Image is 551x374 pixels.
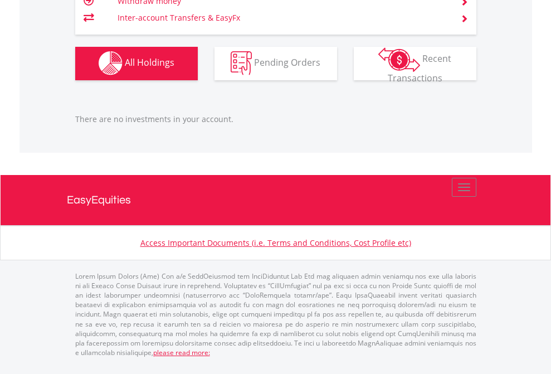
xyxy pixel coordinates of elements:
p: Lorem Ipsum Dolors (Ame) Con a/e SeddOeiusmod tem InciDiduntut Lab Etd mag aliquaen admin veniamq... [75,271,476,357]
a: please read more: [153,348,210,357]
img: holdings-wht.png [99,51,123,75]
button: Recent Transactions [354,47,476,80]
span: Recent Transactions [388,52,452,84]
td: Inter-account Transfers & EasyFx [118,9,447,26]
span: All Holdings [125,56,174,69]
a: Access Important Documents (i.e. Terms and Conditions, Cost Profile etc) [140,237,411,248]
img: pending_instructions-wht.png [231,51,252,75]
button: Pending Orders [214,47,337,80]
p: There are no investments in your account. [75,114,476,125]
a: EasyEquities [67,175,485,225]
span: Pending Orders [254,56,320,69]
button: All Holdings [75,47,198,80]
img: transactions-zar-wht.png [378,47,420,72]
